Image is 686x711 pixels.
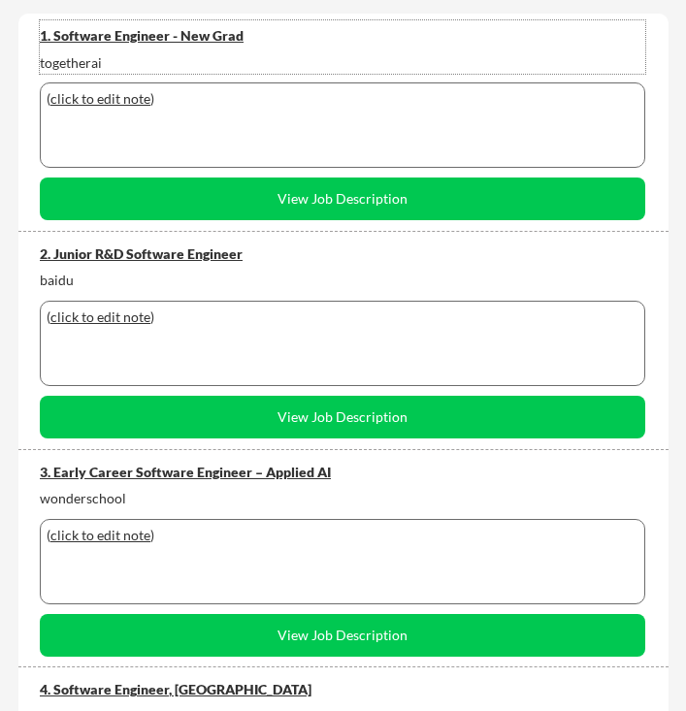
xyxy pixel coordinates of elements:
[40,271,645,290] div: baidu
[40,53,645,73] div: togetherai
[50,90,150,107] u: click to edit note
[47,89,638,109] div: ( )
[47,307,638,327] div: ( )
[40,244,645,264] div: 2. Junior R&D Software Engineer
[40,489,645,508] div: wonderschool
[50,527,150,543] u: click to edit note
[50,308,150,325] u: click to edit note
[40,178,645,220] button: View Job Description
[47,526,638,545] div: ( )
[40,680,645,699] div: 4. Software Engineer, [GEOGRAPHIC_DATA]
[40,26,645,46] div: 1. Software Engineer - New Grad
[40,614,645,657] button: View Job Description
[40,396,645,438] button: View Job Description
[40,463,645,482] div: 3. Early Career Software Engineer – Applied AI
